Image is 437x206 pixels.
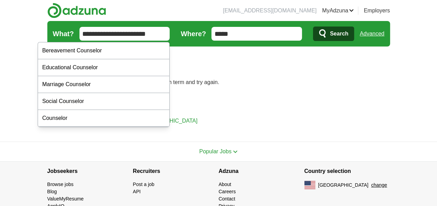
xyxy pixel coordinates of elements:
[53,29,74,39] label: What?
[233,150,238,153] img: toggle icon
[360,27,384,41] a: Advanced
[47,182,74,187] a: Browse jobs
[219,196,235,202] a: Contact
[330,27,348,41] span: Search
[318,182,369,189] span: [GEOGRAPHIC_DATA]
[58,118,198,124] a: Browse all live results across the [GEOGRAPHIC_DATA]
[371,182,387,189] button: change
[181,29,206,39] label: Where?
[364,7,390,15] a: Employers
[133,182,154,187] a: Post a job
[47,78,390,95] p: Please check your spelling or enter another search term and try again. You could also try one of ...
[219,182,231,187] a: About
[47,189,57,194] a: Blog
[38,110,169,127] div: Counselor
[38,93,169,110] div: Social Counselor
[38,42,169,59] div: Bereavement Counselor
[38,76,169,93] div: Marriage Counselor
[223,7,316,15] li: [EMAIL_ADDRESS][DOMAIN_NAME]
[313,27,354,41] button: Search
[38,59,169,76] div: Educational Counselor
[304,162,390,181] h4: Country selection
[133,189,141,194] a: API
[47,3,106,18] img: Adzuna logo
[199,148,231,154] span: Popular Jobs
[47,60,390,73] h1: No results found
[304,181,315,189] img: US flag
[47,196,84,202] a: ValueMyResume
[322,7,354,15] a: MyAdzuna
[219,189,236,194] a: Careers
